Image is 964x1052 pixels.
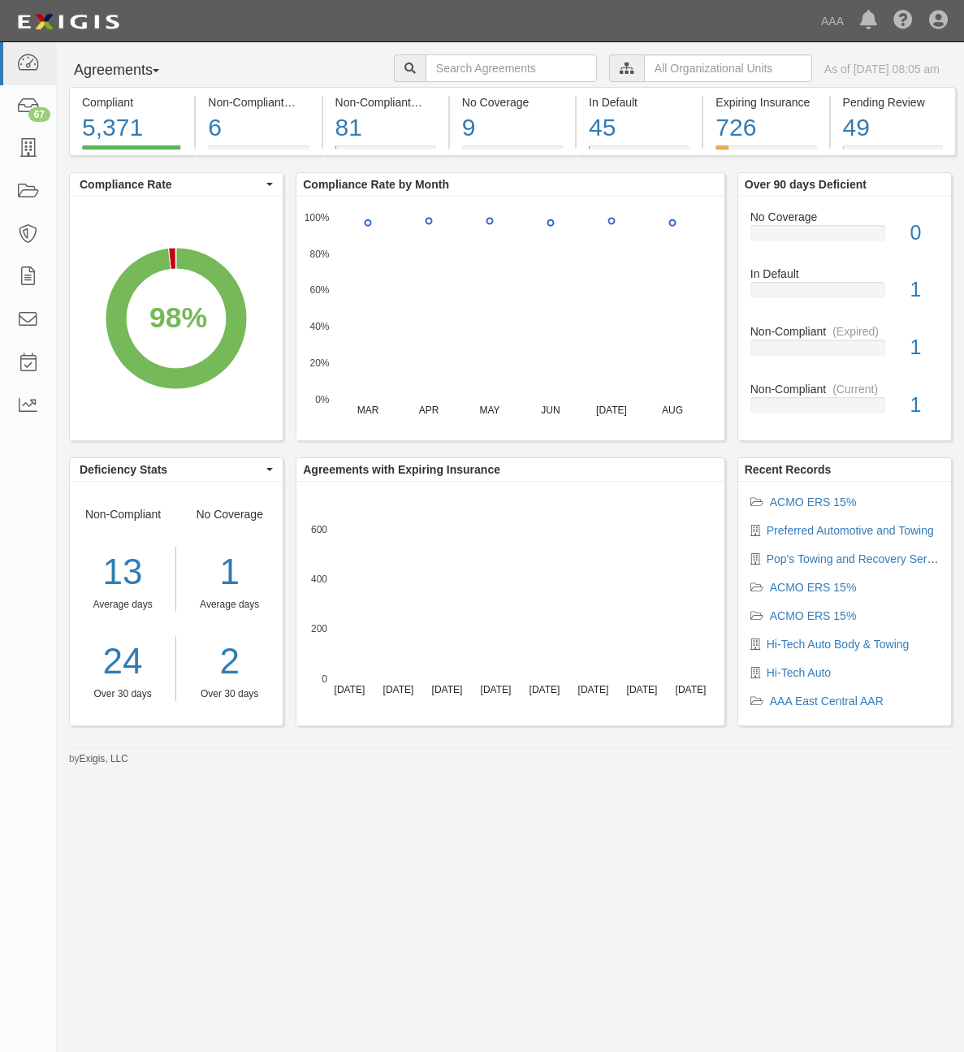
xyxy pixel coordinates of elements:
div: Over 30 days [70,687,175,701]
svg: A chart. [70,197,283,440]
text: 60% [310,284,330,296]
button: Compliance Rate [70,173,283,196]
a: 24 [70,636,175,687]
div: Average days [70,598,175,612]
text: APR [419,405,439,416]
div: 1 [897,391,951,420]
text: [DATE] [335,684,365,695]
div: Non-Compliant [738,323,951,340]
div: In Default [738,266,951,282]
div: 49 [843,110,943,145]
div: 6 [208,110,309,145]
text: 80% [310,248,330,259]
span: Compliance Rate [80,176,262,193]
text: [DATE] [676,684,707,695]
a: No Coverage9 [450,145,575,158]
button: Deficiency Stats [70,458,283,481]
a: Compliant5,371 [69,145,194,158]
div: 67 [28,107,50,122]
div: (Expired) [832,323,879,340]
div: Non-Compliant [738,381,951,397]
div: 13 [70,547,175,598]
input: Search Agreements [426,54,597,82]
div: Non-Compliant (Expired) [335,94,436,110]
div: No Coverage [738,209,951,225]
a: AAA [813,5,852,37]
text: [DATE] [383,684,414,695]
text: [DATE] [432,684,463,695]
a: No Coverage0 [750,209,939,266]
a: ACMO ERS 15% [770,581,857,594]
text: 100% [305,211,330,223]
span: Deficiency Stats [80,461,262,478]
text: 200 [311,623,327,634]
img: logo-5460c22ac91f19d4615b14bd174203de0afe785f0fc80cf4dbbc73dc1793850b.png [12,7,124,37]
div: 45 [589,110,689,145]
text: [DATE] [578,684,609,695]
div: 0 [897,219,951,248]
a: Non-Compliant(Current)1 [750,381,939,426]
text: 0% [315,393,330,405]
small: by [69,752,128,766]
svg: A chart. [296,197,724,440]
div: No Coverage [462,94,563,110]
div: Compliant [82,94,182,110]
b: Compliance Rate by Month [303,178,449,191]
div: 5,371 [82,110,182,145]
div: Non-Compliant [70,506,176,701]
div: No Coverage [176,506,283,701]
a: In Default45 [577,145,702,158]
div: (Current) [832,381,878,397]
a: Hi-Tech Auto [767,666,831,679]
text: [DATE] [596,405,627,416]
a: Non-Compliant(Current)6 [196,145,321,158]
svg: A chart. [296,482,724,725]
a: Non-Compliant(Expired)81 [323,145,448,158]
div: As of [DATE] 08:05 am [824,61,940,77]
text: AUG [662,405,683,416]
div: Expiring Insurance [715,94,816,110]
a: ACMO ERS 15% [770,496,857,509]
button: Agreements [69,54,191,87]
div: 1 [897,275,951,305]
text: 20% [310,357,330,369]
b: Recent Records [745,463,832,476]
text: JUN [542,405,560,416]
div: Pending Review [843,94,943,110]
a: Exigis, LLC [80,753,128,764]
div: 1 [188,547,270,598]
a: 2 [188,636,270,687]
div: 98% [149,297,207,338]
a: Non-Compliant(Expired)1 [750,323,939,381]
a: Expiring Insurance726 [703,145,828,158]
text: 400 [311,574,327,585]
text: 0 [322,673,328,684]
text: [DATE] [530,684,560,695]
a: Preferred Automotive and Towing [767,524,934,537]
div: In Default [589,94,689,110]
text: [DATE] [627,684,658,695]
a: AAA East Central AAR [770,695,884,708]
text: 600 [311,523,327,535]
a: Pending Review49 [831,145,956,158]
a: In Default1 [750,266,939,323]
b: Agreements with Expiring Insurance [303,463,500,476]
text: MAR [357,405,379,416]
a: ACMO ERS 15% [770,609,857,622]
div: Average days [188,598,270,612]
text: 40% [310,321,330,332]
div: Over 30 days [188,687,270,701]
div: 9 [462,110,563,145]
div: 81 [335,110,436,145]
div: Non-Compliant (Current) [208,94,309,110]
div: 1 [897,333,951,362]
a: Hi-Tech Auto Body & Towing [767,638,910,651]
input: All Organizational Units [644,54,812,82]
div: 726 [715,110,816,145]
b: Over 90 days Deficient [745,178,867,191]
